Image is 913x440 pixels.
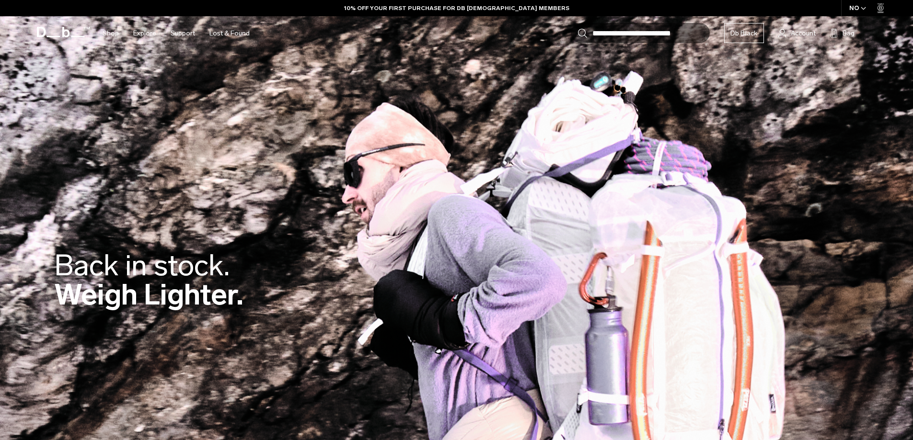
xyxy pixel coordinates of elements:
a: Account [778,27,816,39]
button: Bag [830,27,855,39]
span: Bag [843,28,855,38]
a: 10% OFF YOUR FIRST PURCHASE FOR DB [DEMOGRAPHIC_DATA] MEMBERS [344,4,569,12]
a: Support [171,16,195,50]
a: Db Black [724,23,764,43]
h2: Weigh Lighter. [54,251,243,309]
a: Explore [133,16,156,50]
a: Shop [103,16,119,50]
nav: Main Navigation [95,16,257,50]
a: Lost & Found [209,16,250,50]
span: Account [791,28,816,38]
span: Back in stock. [54,248,230,283]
